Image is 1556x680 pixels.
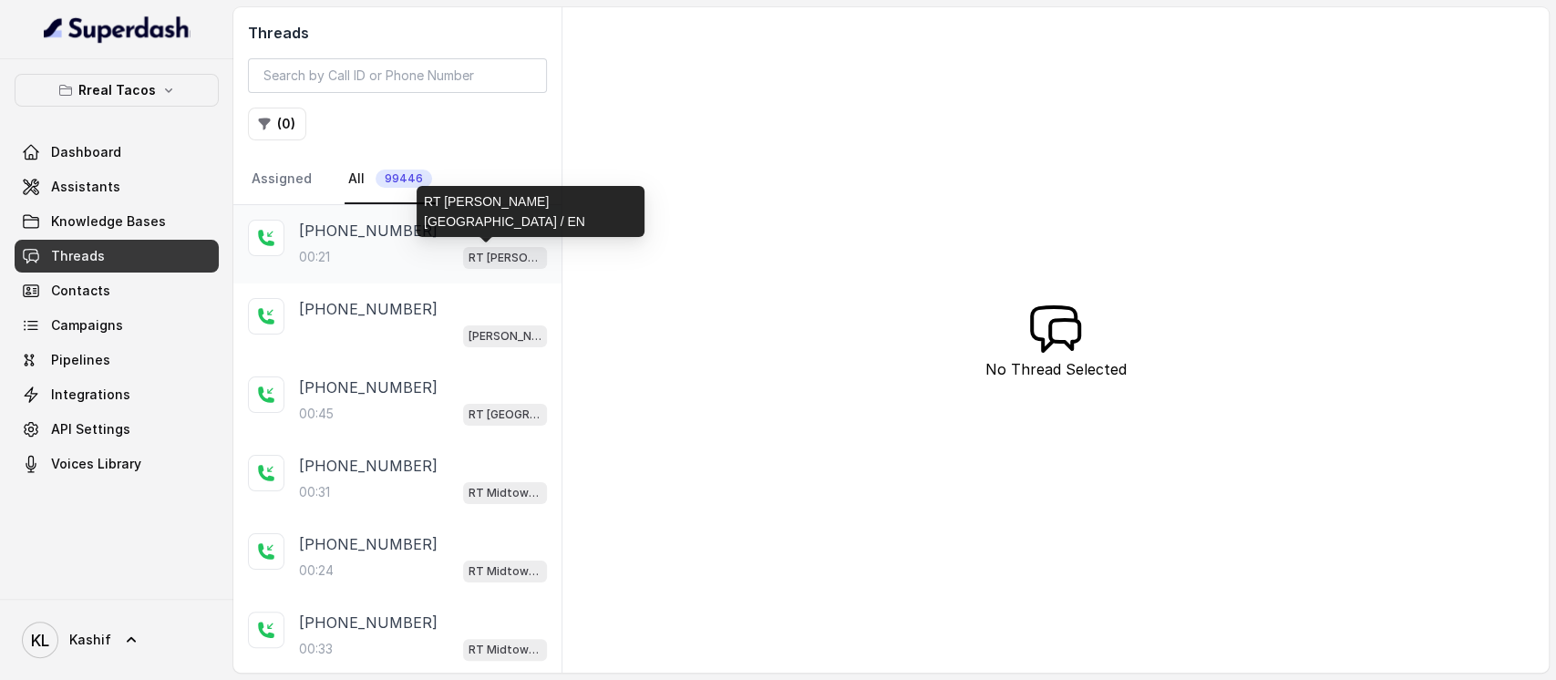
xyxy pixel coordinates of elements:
[69,631,111,649] span: Kashif
[299,248,330,266] p: 00:21
[299,455,438,477] p: [PHONE_NUMBER]
[417,186,644,237] div: RT [PERSON_NAME][GEOGRAPHIC_DATA] / EN
[51,178,120,196] span: Assistants
[44,15,191,44] img: light.svg
[299,405,334,423] p: 00:45
[15,136,219,169] a: Dashboard
[51,247,105,265] span: Threads
[299,562,334,580] p: 00:24
[78,79,156,101] p: Rreal Tacos
[469,562,541,581] p: RT Midtown / EN
[299,612,438,634] p: [PHONE_NUMBER]
[15,170,219,203] a: Assistants
[15,205,219,238] a: Knowledge Bases
[51,282,110,300] span: Contacts
[299,220,438,242] p: [PHONE_NUMBER]
[248,22,547,44] h2: Threads
[469,406,541,424] p: RT [GEOGRAPHIC_DATA] / EN
[248,155,315,204] a: Assigned
[248,108,306,140] button: (0)
[15,448,219,480] a: Voices Library
[51,316,123,335] span: Campaigns
[299,298,438,320] p: [PHONE_NUMBER]
[984,358,1126,380] p: No Thread Selected
[51,455,141,473] span: Voices Library
[299,640,333,658] p: 00:33
[376,170,432,188] span: 99446
[469,641,541,659] p: RT Midtown / EN
[31,631,49,650] text: KL
[469,249,541,267] p: RT [PERSON_NAME][GEOGRAPHIC_DATA] / EN
[51,351,110,369] span: Pipelines
[15,74,219,107] button: Rreal Tacos
[248,155,547,204] nav: Tabs
[15,413,219,446] a: API Settings
[15,274,219,307] a: Contacts
[51,386,130,404] span: Integrations
[15,378,219,411] a: Integrations
[51,143,121,161] span: Dashboard
[299,483,330,501] p: 00:31
[15,240,219,273] a: Threads
[15,344,219,376] a: Pipelines
[51,420,130,438] span: API Settings
[469,484,541,502] p: RT Midtown / EN
[15,614,219,665] a: Kashif
[15,309,219,342] a: Campaigns
[299,376,438,398] p: [PHONE_NUMBER]
[299,533,438,555] p: [PHONE_NUMBER]
[345,155,436,204] a: All99446
[469,327,541,345] p: [PERSON_NAME] / EN
[248,58,547,93] input: Search by Call ID or Phone Number
[51,212,166,231] span: Knowledge Bases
